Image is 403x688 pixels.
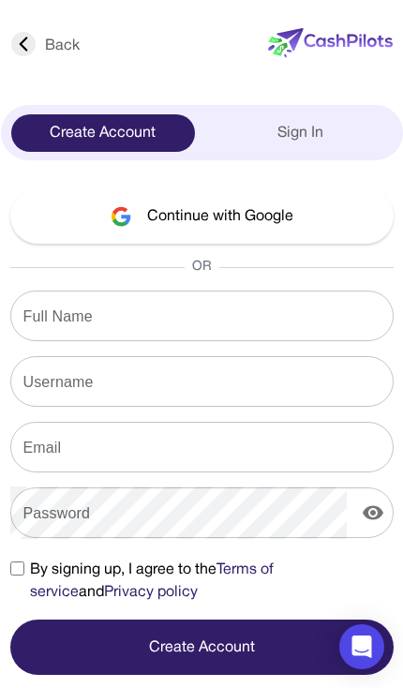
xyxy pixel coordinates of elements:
div: Create Account [11,114,195,152]
span: By signing up, I agree to the and [30,559,394,604]
a: Privacy policy [104,586,198,599]
button: display the password [354,494,392,531]
input: By signing up, I agree to theTerms of serviceandPrivacy policy [10,561,24,576]
img: google-logo.svg [111,206,132,227]
div: Open Intercom Messenger [339,624,384,669]
button: Create Account [10,620,394,675]
div: Back [11,35,80,57]
span: OR [185,258,219,277]
button: Continue with Google [10,188,394,244]
img: new-logo.svg [268,28,393,58]
div: Sign In [209,114,393,152]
